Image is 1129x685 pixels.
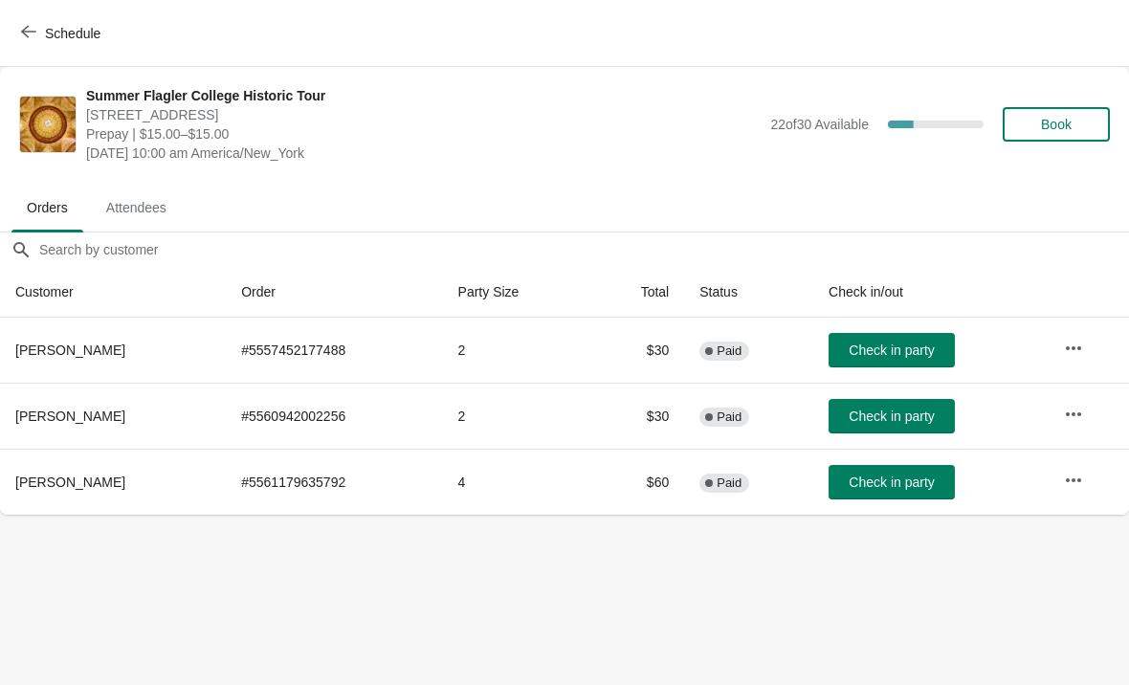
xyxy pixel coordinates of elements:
th: Order [226,267,442,318]
span: [PERSON_NAME] [15,475,125,490]
span: [STREET_ADDRESS] [86,105,761,124]
td: # 5557452177488 [226,318,442,383]
td: 4 [443,449,590,515]
span: Book [1041,117,1072,132]
span: Paid [717,343,742,359]
span: Schedule [45,26,100,41]
span: 22 of 30 Available [770,117,869,132]
td: $30 [589,383,684,449]
td: 2 [443,318,590,383]
span: Summer Flagler College Historic Tour [86,86,761,105]
span: Paid [717,475,742,491]
td: 2 [443,383,590,449]
th: Status [684,267,813,318]
th: Check in/out [813,267,1049,318]
button: Schedule [10,16,116,51]
span: [PERSON_NAME] [15,409,125,424]
button: Book [1003,107,1110,142]
span: Paid [717,409,742,425]
td: # 5560942002256 [226,383,442,449]
th: Total [589,267,684,318]
span: Prepay | $15.00–$15.00 [86,124,761,144]
span: Orders [11,190,83,225]
td: $60 [589,449,684,515]
span: Check in party [849,342,934,358]
th: Party Size [443,267,590,318]
span: [DATE] 10:00 am America/New_York [86,144,761,163]
span: Attendees [91,190,182,225]
input: Search by customer [38,232,1129,267]
button: Check in party [829,399,955,433]
button: Check in party [829,465,955,499]
span: [PERSON_NAME] [15,342,125,358]
button: Check in party [829,333,955,367]
td: # 5561179635792 [226,449,442,515]
span: Check in party [849,409,934,424]
td: $30 [589,318,684,383]
img: Summer Flagler College Historic Tour [20,97,76,152]
span: Check in party [849,475,934,490]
